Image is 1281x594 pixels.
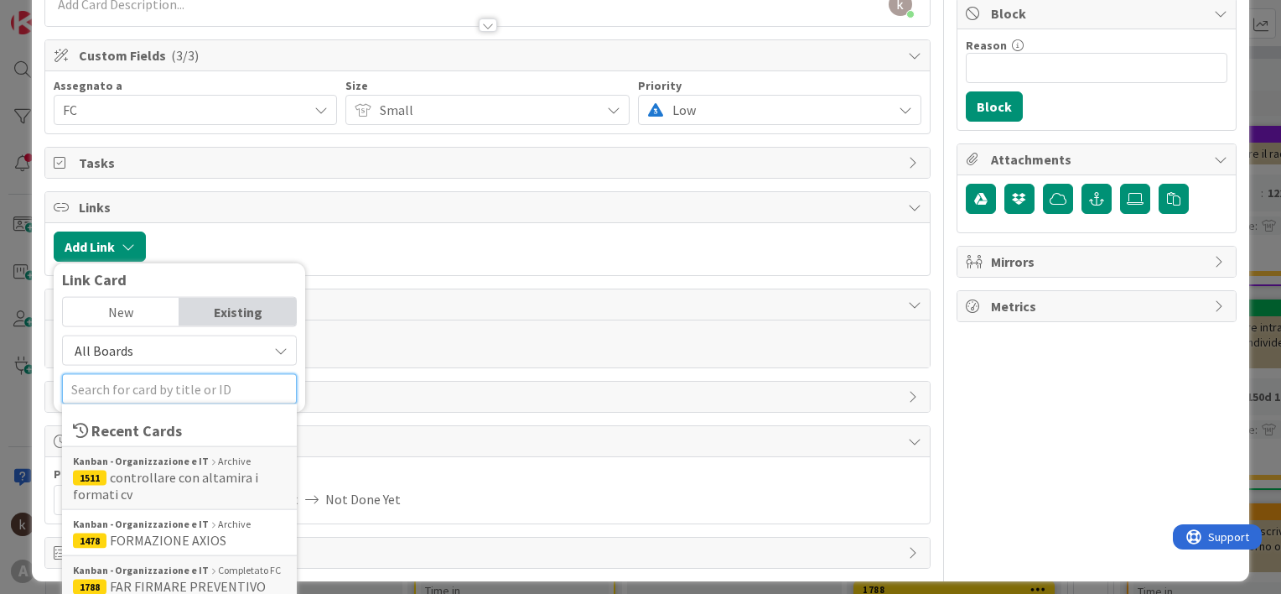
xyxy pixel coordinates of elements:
div: Link Card [62,272,297,289]
div: 1478 [73,534,106,549]
div: Recent Cards [73,419,286,442]
div: Archive [73,517,286,532]
span: ( 3/3 ) [171,47,199,64]
input: Search for card by title or ID [62,374,297,404]
div: New [63,298,179,326]
span: controllare con altamira i formati cv [73,469,258,503]
span: Custom Fields [79,45,900,65]
span: Comments [79,294,900,315]
span: Tasks [79,153,900,173]
span: Support [35,3,76,23]
label: Reason [966,38,1007,53]
b: Kanban - Organizzazione e IT [73,454,209,469]
span: Actual Dates [210,466,401,483]
span: FC [63,100,308,120]
span: Dates [79,431,900,451]
b: Kanban - Organizzazione e IT [73,563,209,578]
span: Planned Dates [54,466,201,483]
div: 1511 [73,471,106,486]
div: Assegnato a [54,80,337,91]
span: History [79,387,900,407]
div: Archive [73,454,286,469]
span: Small [380,98,591,122]
div: Completato FC [73,563,286,578]
span: Block [991,3,1206,23]
span: Links [79,197,900,217]
div: Priority [638,80,921,91]
span: Metrics [991,296,1206,316]
b: Kanban - Organizzazione e IT [73,517,209,532]
div: Size [345,80,629,91]
span: All Boards [75,342,133,359]
button: Block [966,91,1023,122]
span: Low [672,98,884,122]
div: Existing [179,298,296,326]
span: FORMAZIONE AXIOS [110,532,226,549]
span: Mirrors [991,252,1206,272]
button: Add Link [54,232,146,262]
span: Exit Criteria [79,543,900,563]
span: Not Done Yet [325,485,401,513]
span: Attachments [991,149,1206,169]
